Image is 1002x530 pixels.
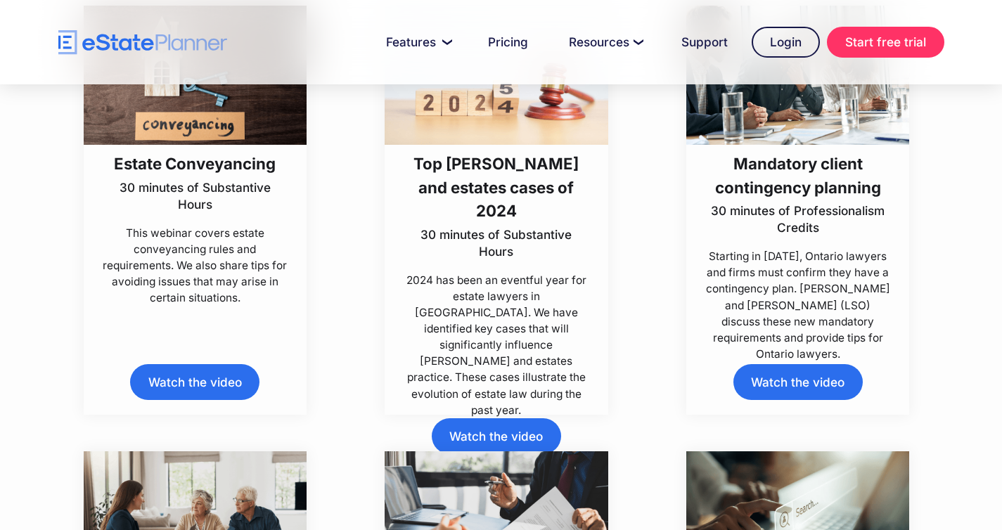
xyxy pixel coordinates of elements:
[103,152,288,175] h3: Estate Conveyancing
[471,28,545,56] a: Pricing
[369,28,464,56] a: Features
[103,225,288,306] p: This webinar covers estate conveyancing rules and requirements. We also share tips for avoiding i...
[84,6,307,306] a: Estate Conveyancing30 minutes of Substantive HoursThis webinar covers estate conveyancing rules a...
[404,226,589,260] p: 30 minutes of Substantive Hours
[706,202,891,236] p: 30 minutes of Professionalism Credits
[706,152,891,199] h3: Mandatory client contingency planning
[103,179,288,213] p: 30 minutes of Substantive Hours
[432,418,561,454] a: Watch the video
[706,248,891,362] p: Starting in [DATE], Ontario lawyers and firms must confirm they have a contingency plan. [PERSON_...
[827,27,944,58] a: Start free trial
[385,6,608,418] a: Top [PERSON_NAME] and estates cases of 202430 minutes of Substantive Hours2024 has been an eventf...
[404,272,589,418] p: 2024 has been an eventful year for estate lawyers in [GEOGRAPHIC_DATA]. We have identified key ca...
[733,364,863,400] a: Watch the video
[752,27,820,58] a: Login
[130,364,259,400] a: Watch the video
[686,6,909,363] a: Mandatory client contingency planning30 minutes of Professionalism CreditsStarting in [DATE], Ont...
[58,30,227,55] a: home
[664,28,745,56] a: Support
[552,28,657,56] a: Resources
[404,152,589,222] h3: Top [PERSON_NAME] and estates cases of 2024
